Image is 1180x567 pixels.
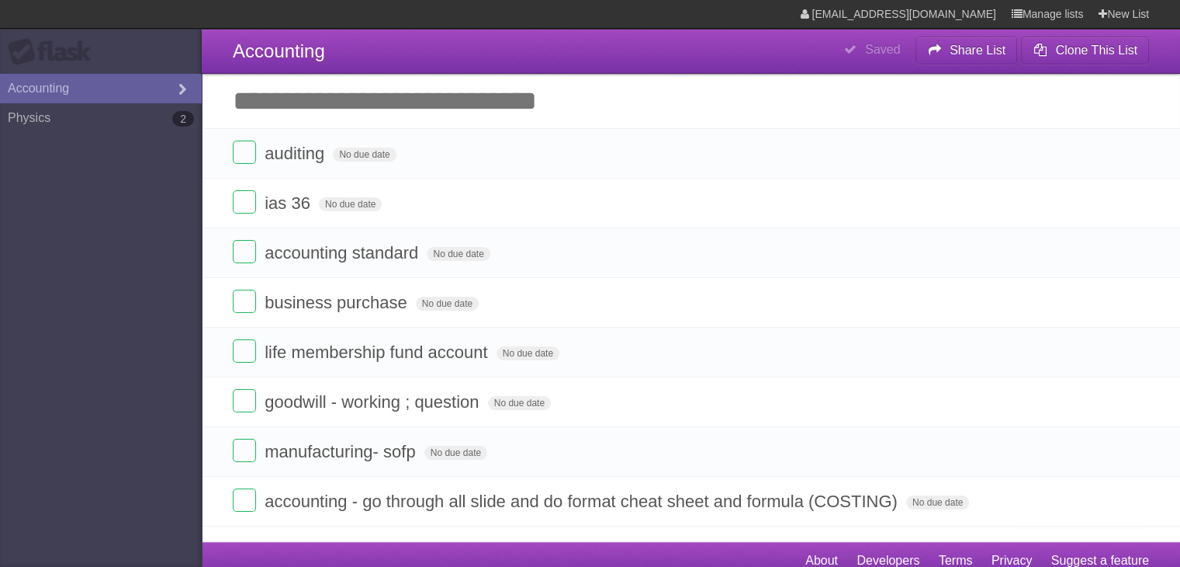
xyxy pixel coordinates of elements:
b: Saved [865,43,900,56]
span: accounting standard [265,243,422,263]
span: accounting - go through all slide and do format cheat sheet and formula (COSTING) [265,492,901,511]
b: Share List [950,43,1005,57]
span: No due date [319,197,382,211]
span: No due date [416,297,479,311]
span: No due date [488,396,551,410]
label: Done [233,339,256,363]
span: life membership fund account [265,343,491,362]
label: Done [233,389,256,412]
span: business purchase [265,293,410,312]
span: ias 36 [265,193,314,213]
button: Clone This List [1021,37,1149,64]
span: No due date [333,148,396,162]
div: Flask [8,38,101,66]
label: Done [233,141,256,164]
span: auditing [265,144,328,163]
label: Done [233,190,256,214]
span: Accounting [233,40,325,61]
label: Done [233,290,256,313]
b: 2 [172,111,194,127]
button: Share List [915,37,1018,64]
b: Clone This List [1055,43,1137,57]
span: manufacturing- sofp [265,442,419,461]
span: goodwill - working ; question [265,392,483,412]
label: Done [233,489,256,512]
span: No due date [427,247,490,261]
span: No due date [906,496,969,510]
label: Done [233,439,256,462]
span: No due date [497,346,559,360]
label: Done [233,240,256,263]
span: No due date [424,446,487,460]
